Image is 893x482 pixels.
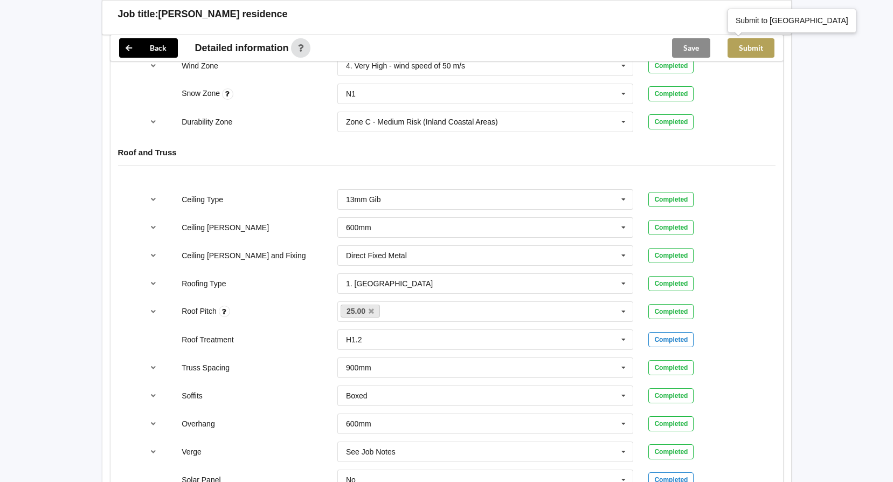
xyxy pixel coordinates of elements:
button: reference-toggle [143,302,164,321]
button: reference-toggle [143,56,164,75]
label: Soffits [182,391,203,400]
div: Zone C - Medium Risk (Inland Coastal Areas) [346,118,498,126]
label: Ceiling [PERSON_NAME] and Fixing [182,251,306,260]
div: Completed [648,360,694,375]
button: Back [119,38,178,58]
button: reference-toggle [143,358,164,377]
div: 4. Very High - wind speed of 50 m/s [346,62,465,70]
div: Completed [648,248,694,263]
label: Durability Zone [182,118,232,126]
div: N1 [346,90,356,98]
label: Wind Zone [182,61,218,70]
div: 1. [GEOGRAPHIC_DATA] [346,280,433,287]
label: Snow Zone [182,89,222,98]
label: Roof Pitch [182,307,218,315]
button: reference-toggle [143,218,164,237]
button: reference-toggle [143,274,164,293]
label: Roofing Type [182,279,226,288]
div: H1.2 [346,336,362,343]
div: Completed [648,416,694,431]
div: 13mm Gib [346,196,381,203]
label: Ceiling [PERSON_NAME] [182,223,269,232]
div: 600mm [346,224,371,231]
div: Submit to [GEOGRAPHIC_DATA] [736,15,848,26]
div: Completed [648,58,694,73]
div: Direct Fixed Metal [346,252,407,259]
button: reference-toggle [143,442,164,462]
button: reference-toggle [143,190,164,209]
button: reference-toggle [143,246,164,265]
button: reference-toggle [143,414,164,433]
div: Completed [648,86,694,101]
div: Completed [648,276,694,291]
h4: Roof and Truss [118,147,776,157]
h3: Job title: [118,8,158,20]
button: reference-toggle [143,386,164,405]
a: 25.00 [341,305,380,318]
div: Completed [648,114,694,129]
div: Completed [648,192,694,207]
div: Completed [648,220,694,235]
label: Roof Treatment [182,335,234,344]
div: Completed [648,304,694,319]
label: Overhang [182,419,214,428]
div: Completed [648,444,694,459]
div: Completed [648,388,694,403]
div: See Job Notes [346,448,396,456]
button: Submit [728,38,774,58]
h3: [PERSON_NAME] residence [158,8,288,20]
label: Ceiling Type [182,195,223,204]
span: Detailed information [195,43,289,53]
button: reference-toggle [143,112,164,132]
div: Completed [648,332,694,347]
label: Truss Spacing [182,363,230,372]
div: 600mm [346,420,371,428]
div: 900mm [346,364,371,371]
label: Verge [182,447,202,456]
div: Boxed [346,392,368,400]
